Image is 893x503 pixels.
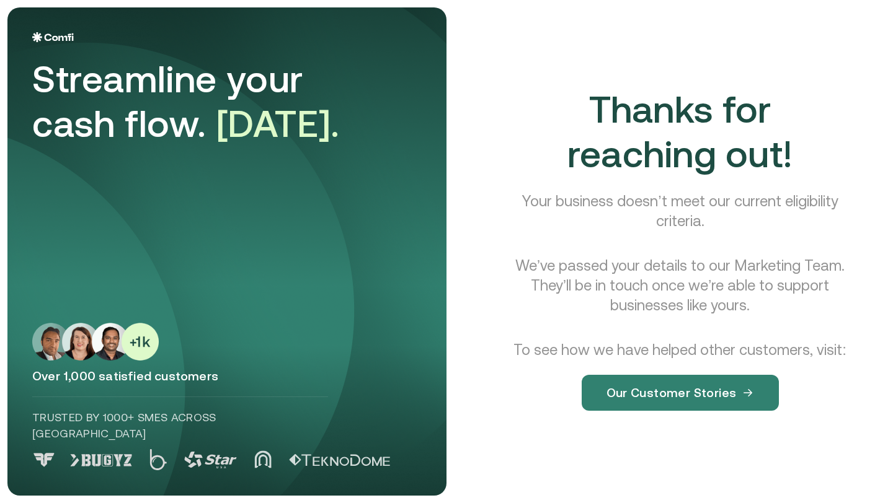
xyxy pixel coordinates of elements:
p: Your business doesn’t meet our current eligibility criteria. [509,191,851,231]
button: Our Customer Stories [582,375,779,411]
p: Over 1,000 satisfied customers [32,368,422,384]
div: Streamline your cash flow. [32,57,380,146]
img: Logo 0 [32,453,56,467]
p: To see how we have helped other customers, visit: [513,340,846,360]
img: Logo 5 [289,454,390,466]
p: Trusted by 1000+ SMEs across [GEOGRAPHIC_DATA] [32,409,328,442]
img: Logo 2 [149,449,167,470]
img: Logo 3 [184,452,237,468]
span: Thanks for reaching out! [567,88,793,175]
img: Logo [32,32,74,42]
img: Logo 4 [254,450,272,468]
img: Logo 1 [70,454,132,466]
p: We’ve passed your details to our Marketing Team. They’ll be in touch once we’re able to support b... [509,256,851,315]
a: Our Customer Stories [582,360,779,411]
span: [DATE]. [216,102,340,145]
